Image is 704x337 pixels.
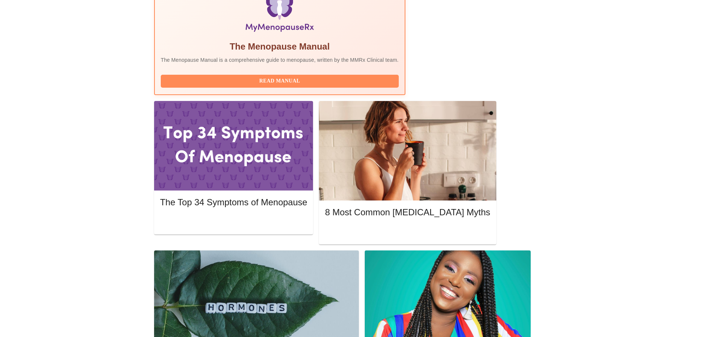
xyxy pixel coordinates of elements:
h5: The Menopause Manual [161,41,399,53]
p: The Menopause Manual is a comprehensive guide to menopause, written by the MMRx Clinical team. [161,56,399,64]
span: Read More [167,217,300,226]
h5: 8 Most Common [MEDICAL_DATA] Myths [325,206,490,218]
span: Read Manual [168,77,391,86]
span: Read More [332,227,483,236]
button: Read Manual [161,75,399,88]
a: Read More [160,218,309,224]
button: Read More [325,225,490,238]
button: Read More [160,215,307,228]
a: Read More [325,228,492,234]
a: Read Manual [161,77,401,84]
h5: The Top 34 Symptoms of Menopause [160,196,307,208]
